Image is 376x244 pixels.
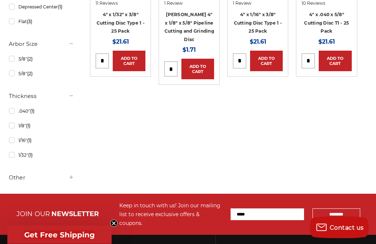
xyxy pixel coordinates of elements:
a: 1/16" [9,134,75,147]
span: Contact us [330,224,364,231]
a: 4" x 1/32" x 3/8" Cutting Disc Type 1 - 25 Pack [97,12,145,34]
a: Depressed Center [9,1,75,14]
a: 4" x .040 x 5/8" Cutting Disc T1 - 25 Pack [304,12,349,34]
span: (1) [26,123,30,129]
a: Flat [9,15,75,28]
span: $1.71 [182,47,196,54]
span: JOIN OUR [17,210,50,218]
span: 11 Reviews [95,1,118,6]
span: (3) [27,19,32,25]
span: (1) [30,109,35,114]
span: Get Free Shipping [24,230,95,239]
span: (1) [27,138,32,143]
div: Keep in touch with us! Join our mailing list to receive exclusive offers & coupons. [119,201,223,228]
span: NEWSLETTER [51,210,99,218]
a: 3/8" [9,53,75,66]
a: 4" x 1/16" x 3/8" Cutting Disc Type 1 - 25 Pack [234,12,282,34]
h5: Arbor Size [9,40,75,49]
a: Add to Cart [181,59,214,80]
span: 1 Review [164,1,183,6]
span: $21.61 [318,39,335,45]
a: Add to Cart [319,51,351,72]
span: (2) [27,71,33,77]
h5: Thickness [9,92,75,101]
span: $21.61 [112,39,129,45]
a: 1/32" [9,149,75,162]
a: Add to Cart [113,51,145,72]
span: (1) [58,4,62,10]
a: Add to Cart [250,51,283,72]
a: .040" [9,105,75,118]
h5: Other [9,174,75,182]
a: 5/8" [9,68,75,80]
button: Contact us [310,216,369,238]
div: Get Free ShippingClose teaser [7,226,112,244]
a: [PERSON_NAME] 4" x 1/8" x 5/8" Pipeline Cutting and Grinding Disc [164,12,214,43]
span: (2) [27,57,33,62]
span: 10 Reviews [301,1,325,6]
span: $21.61 [250,39,266,45]
span: (1) [28,153,33,158]
span: 1 Review [233,1,252,6]
a: 1/8" [9,120,75,132]
button: Close teaser [110,220,117,227]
